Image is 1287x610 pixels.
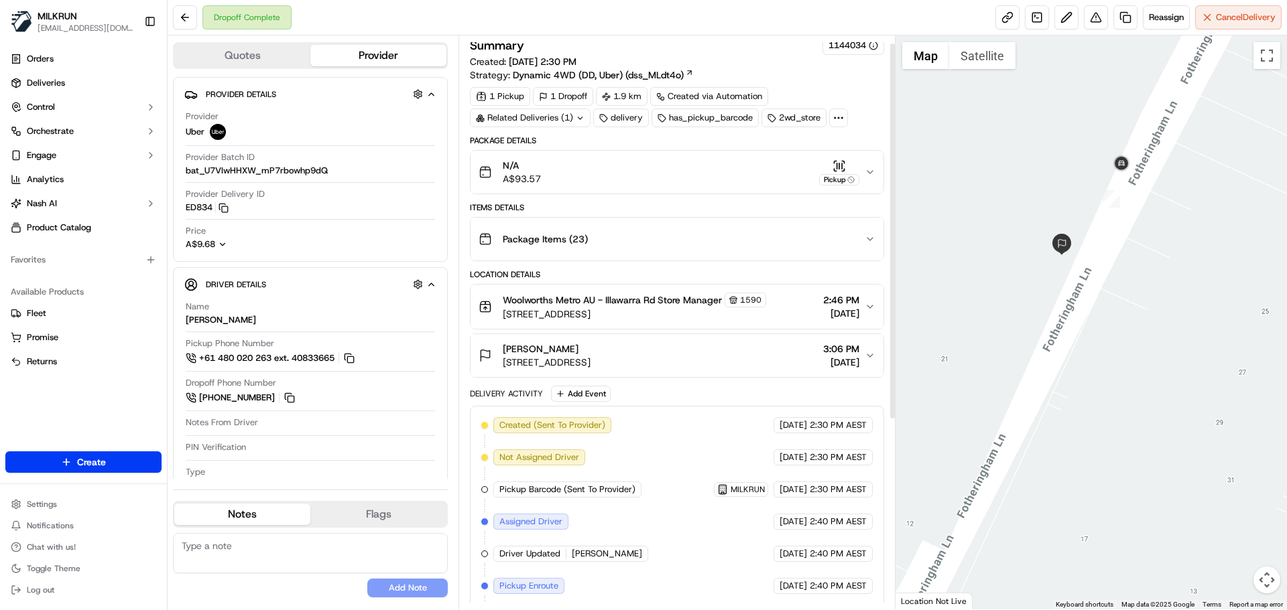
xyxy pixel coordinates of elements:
span: Created: [470,55,576,68]
span: Dropoff Phone Number [186,377,276,389]
button: Reassign [1143,5,1190,29]
span: Driver Details [206,279,266,290]
div: Favorites [5,249,162,271]
a: [PHONE_NUMBER] [186,390,297,405]
button: Pickup [819,159,859,185]
div: Location Not Live [896,593,973,609]
span: Control [27,101,55,113]
span: Created (Sent To Provider) [499,419,605,431]
h3: Summary [470,40,524,52]
button: Fleet [5,303,162,324]
span: [DATE] [780,451,807,463]
span: Driver Updated [499,548,560,560]
a: Dynamic 4WD (DD, Uber) (dss_MLdt4o) [513,68,694,82]
span: Pickup Enroute [499,580,558,592]
div: Created via Automation [650,87,768,106]
button: ED834 [186,202,229,214]
span: [STREET_ADDRESS] [503,307,766,321]
span: Notes From Driver [186,416,258,429]
span: Not Assigned Driver [499,451,579,463]
button: MILKRUNMILKRUN[EMAIL_ADDRESS][DOMAIN_NAME] [5,5,139,37]
button: Nash AI [5,193,162,214]
div: 2wd_store [761,108,826,127]
div: Strategy: [470,68,694,82]
span: Returns [27,356,57,368]
button: Package Items (23) [471,218,883,260]
button: Quotes [174,45,310,66]
div: [PERSON_NAME] [186,314,256,326]
span: Price [186,225,206,237]
span: [DATE] [780,516,807,528]
span: [DATE] [823,307,859,320]
a: +61 480 020 263 ext. 40833665 [186,351,357,366]
span: N/A [503,159,541,172]
span: A$93.57 [503,172,541,185]
span: [DATE] [823,356,859,369]
button: Provider Details [184,83,436,105]
button: Driver Details [184,273,436,295]
span: Assigned Driver [499,516,562,528]
button: Map camera controls [1253,566,1280,593]
span: Log out [27,585,54,595]
span: Map data ©2025 Google [1121,601,1194,608]
span: Deliveries [27,77,65,89]
a: Returns [11,356,156,368]
button: Settings [5,495,162,514]
div: 10 [1103,190,1120,208]
span: Name [186,301,209,313]
span: Pickup Barcode (Sent To Provider) [499,483,635,495]
span: [DATE] 2:30 PM [509,56,576,68]
div: delivery [593,108,649,127]
span: Woolworths Metro AU - Illawarra Rd Store Manager [503,293,722,307]
span: Provider Details [206,89,276,100]
button: A$9.68 [186,238,304,250]
button: Log out [5,581,162,599]
button: Woolworths Metro AU - Illawarra Rd Store Manager1590[STREET_ADDRESS]2:46 PM[DATE] [471,285,883,329]
span: Fleet [27,307,46,319]
span: 2:40 PM AEST [810,580,867,592]
button: Provider [310,45,446,66]
span: Orchestrate [27,125,74,137]
div: Related Deliveries (1) [470,108,591,127]
button: MILKRUN [38,9,77,23]
span: Reassign [1149,11,1184,23]
span: [DATE] [780,548,807,560]
img: uber-new-logo.jpeg [210,124,226,140]
button: 1144034 [829,40,878,52]
span: Pickup Phone Number [186,337,274,350]
span: Cancel Delivery [1216,11,1276,23]
button: Notes [174,504,310,525]
span: Promise [27,331,58,344]
button: Control [5,96,162,118]
span: 3:06 PM [823,342,859,356]
button: Keyboard shortcuts [1056,600,1113,609]
button: Promise [5,327,162,348]
span: Dynamic 4WD (DD, Uber) (dss_MLdt4o) [513,68,684,82]
span: Product Catalog [27,222,91,234]
span: [PERSON_NAME] [503,342,578,356]
span: A$9.68 [186,238,215,250]
span: [PERSON_NAME] [572,548,642,560]
span: Type [186,466,205,478]
span: Settings [27,499,57,510]
span: Toggle Theme [27,563,80,574]
div: Available Products [5,281,162,303]
button: N/AA$93.57Pickup [471,151,883,194]
span: MILKRUN [731,484,765,495]
span: [DATE] [780,483,807,495]
button: Notifications [5,516,162,535]
span: Package Items ( 23 ) [503,232,588,246]
div: 1 Pickup [470,87,530,106]
a: Fleet [11,307,156,319]
span: 2:46 PM [823,293,859,307]
div: has_pickup_barcode [652,108,759,127]
button: Toggle fullscreen view [1253,42,1280,69]
a: Analytics [5,169,162,190]
span: Provider [186,110,219,123]
button: Flags [310,504,446,525]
